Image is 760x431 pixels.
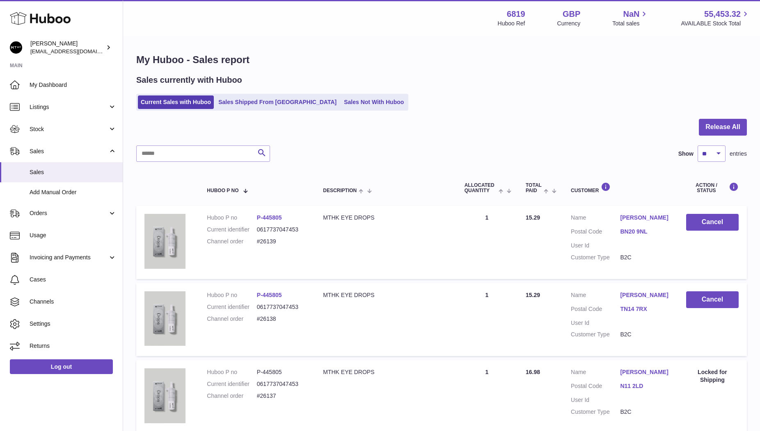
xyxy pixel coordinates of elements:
[620,214,669,222] a: [PERSON_NAME]
[526,369,540,375] span: 16.98
[257,226,307,234] dd: 0617737047453
[498,20,525,27] div: Huboo Ref
[620,305,669,313] a: TN14 7RX
[571,254,620,261] dt: Customer Type
[30,103,108,111] span: Listings
[456,206,517,279] td: 1
[215,95,339,109] a: Sales Shipped From [GEOGRAPHIC_DATA]
[10,359,113,374] a: Log out
[207,303,256,311] dt: Current identifier
[571,291,620,301] dt: Name
[686,182,739,193] div: Action / Status
[138,95,214,109] a: Current Sales with Huboo
[207,315,256,323] dt: Channel order
[620,382,669,390] a: N11 2LD
[730,150,747,158] span: entries
[623,9,639,20] span: NaN
[686,214,739,231] button: Cancel
[681,20,750,27] span: AVAILABLE Stock Total
[257,238,307,245] dd: #26139
[257,214,282,221] a: P-445805
[30,48,121,54] span: [EMAIL_ADDRESS][DOMAIN_NAME]
[686,291,739,308] button: Cancel
[207,214,256,222] dt: Huboo P no
[323,291,448,299] div: MTHK EYE DROPS
[681,9,750,27] a: 55,453.32 AVAILABLE Stock Total
[620,291,669,299] a: [PERSON_NAME]
[612,20,649,27] span: Total sales
[704,9,741,20] span: 55,453.32
[30,276,117,284] span: Cases
[620,254,669,261] dd: B2C
[136,75,242,86] h2: Sales currently with Huboo
[207,188,238,193] span: Huboo P no
[571,242,620,250] dt: User Id
[620,331,669,338] dd: B2C
[30,40,104,55] div: [PERSON_NAME]
[526,183,542,193] span: Total paid
[30,298,117,306] span: Channels
[563,9,580,20] strong: GBP
[257,368,307,376] dd: P-445805
[507,9,525,20] strong: 6819
[612,9,649,27] a: NaN Total sales
[144,291,185,346] img: 68191752067379.png
[571,408,620,416] dt: Customer Type
[571,319,620,327] dt: User Id
[144,368,185,423] img: 68191752067379.png
[257,380,307,388] dd: 0617737047453
[30,254,108,261] span: Invoicing and Payments
[571,368,620,378] dt: Name
[136,53,747,66] h1: My Huboo - Sales report
[30,188,117,196] span: Add Manual Order
[30,168,117,176] span: Sales
[571,182,670,193] div: Customer
[257,303,307,311] dd: 0617737047453
[456,283,517,356] td: 1
[30,342,117,350] span: Returns
[323,188,357,193] span: Description
[571,228,620,238] dt: Postal Code
[571,214,620,224] dt: Name
[526,214,540,221] span: 15.29
[207,238,256,245] dt: Channel order
[620,368,669,376] a: [PERSON_NAME]
[571,396,620,404] dt: User Id
[526,292,540,298] span: 15.29
[207,291,256,299] dt: Huboo P no
[207,368,256,376] dt: Huboo P no
[257,392,307,400] dd: #26137
[30,147,108,155] span: Sales
[699,119,747,136] button: Release All
[207,226,256,234] dt: Current identifier
[144,214,185,269] img: 68191752067379.png
[678,150,694,158] label: Show
[571,331,620,338] dt: Customer Type
[341,95,407,109] a: Sales Not With Huboo
[30,81,117,89] span: My Dashboard
[30,209,108,217] span: Orders
[465,183,497,193] span: ALLOCATED Quantity
[323,214,448,222] div: MTHK EYE DROPS
[207,392,256,400] dt: Channel order
[207,380,256,388] dt: Current identifier
[571,305,620,315] dt: Postal Code
[257,315,307,323] dd: #26138
[620,408,669,416] dd: B2C
[30,320,117,328] span: Settings
[30,125,108,133] span: Stock
[30,231,117,239] span: Usage
[257,292,282,298] a: P-445805
[571,382,620,392] dt: Postal Code
[686,368,739,384] div: Locked for Shipping
[557,20,581,27] div: Currency
[10,41,22,54] img: amar@mthk.com
[620,228,669,236] a: BN20 9NL
[323,368,448,376] div: MTHK EYE DROPS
